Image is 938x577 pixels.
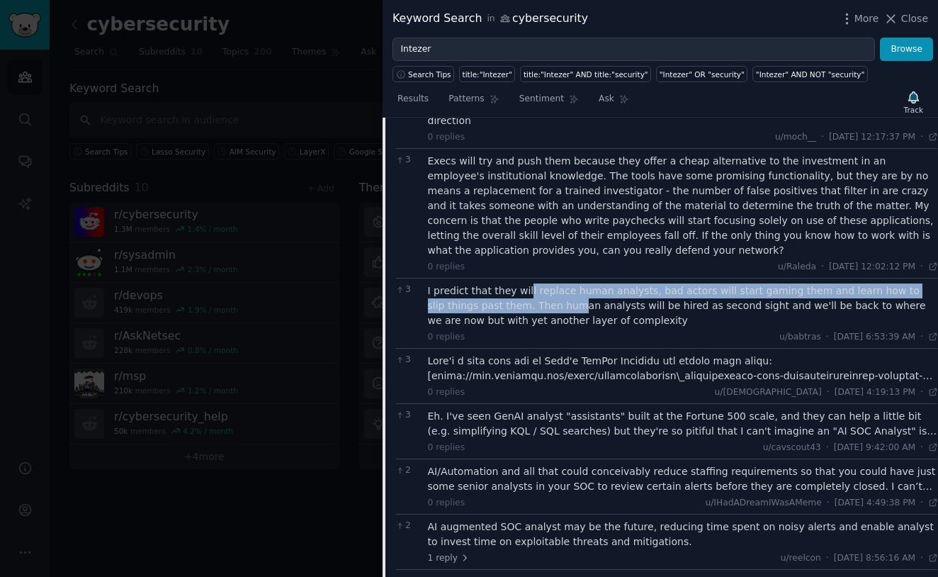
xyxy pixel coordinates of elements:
span: · [826,552,829,565]
span: · [920,261,923,274]
span: · [827,497,830,510]
span: [DATE] 9:42:00 AM [834,442,915,454]
span: [DATE] 8:56:16 AM [834,552,915,565]
button: Track [899,87,928,117]
div: title:"Intezer" [463,69,512,79]
div: title:"Intezer" AND title:"security" [524,69,648,79]
span: u/[DEMOGRAPHIC_DATA] [715,387,822,397]
span: u/moch__ [775,132,816,142]
span: [DATE] 4:19:13 PM [835,386,915,399]
span: · [821,131,824,144]
button: More [840,11,879,26]
span: 3 [395,154,420,167]
span: · [920,131,923,144]
span: · [821,261,824,274]
button: Search Tips [392,66,454,82]
a: Results [392,88,434,117]
input: Try a keyword related to your business [392,38,875,62]
span: More [854,11,879,26]
span: 3 [395,354,420,366]
span: u/IHadADreamIWasAMeme [705,498,821,508]
span: 2 [395,520,420,532]
a: Ask [594,88,634,117]
span: u/reelcon [781,553,821,563]
span: 3 [395,284,420,296]
span: Patterns [448,93,484,106]
span: [DATE] 6:53:39 AM [834,331,915,344]
span: · [827,386,830,399]
button: Browse [880,38,933,62]
span: · [826,442,829,454]
span: · [920,497,923,510]
button: Close [883,11,928,26]
span: Results [397,93,429,106]
span: Search Tips [408,69,451,79]
span: · [920,386,923,399]
span: Sentiment [519,93,564,106]
a: title:"Intezer" AND title:"security" [520,66,651,82]
span: Ask [599,93,614,106]
span: · [920,331,923,344]
span: [DATE] 12:17:37 PM [829,131,915,144]
span: in [487,13,495,26]
a: Patterns [443,88,504,117]
span: u/cavscout43 [763,442,821,452]
span: Close [901,11,928,26]
a: Sentiment [514,88,584,117]
span: [DATE] 4:49:38 PM [835,497,915,510]
a: "Intezer" OR "security" [656,66,747,82]
span: [DATE] 12:02:12 PM [829,261,915,274]
span: · [920,442,923,454]
span: 2 [395,464,420,477]
a: "Intezer" AND NOT "security" [752,66,868,82]
span: u/babtras [779,332,821,342]
span: u/Raleda [778,262,816,271]
span: 3 [395,409,420,422]
div: "Intezer" OR "security" [660,69,745,79]
div: "Intezer" AND NOT "security" [756,69,865,79]
span: 1 reply [428,552,470,565]
div: Track [904,105,923,115]
span: · [920,552,923,565]
div: Keyword Search cybersecurity [392,10,588,28]
span: · [826,331,829,344]
a: title:"Intezer" [459,66,515,82]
